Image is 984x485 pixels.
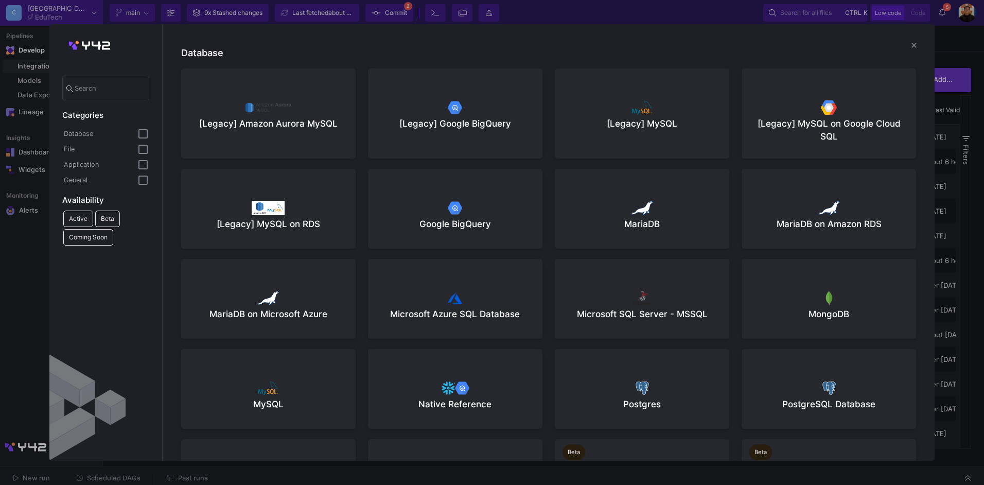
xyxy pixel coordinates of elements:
[69,215,87,222] span: Active
[633,291,651,305] img: Microsoft SQL Server - MSSQL
[563,218,721,231] div: MariaDB
[631,100,652,115] img: [Legacy] MySQL
[563,444,585,460] div: Beta
[95,211,120,227] button: Beta
[245,100,291,115] img: [Legacy] Amazon Aurora MySQL
[175,49,923,63] h4: Database
[441,381,469,395] img: Native Reference
[252,201,285,215] img: [Legacy] MySQL on RDS
[555,259,729,339] button: Microsoft SQL Server - MSSQLMicrosoft SQL Server - MSSQL
[181,349,356,429] button: MySQLMySQL
[376,218,534,231] div: Google BigQuery
[48,354,126,461] img: simple-pattern.svg
[555,68,729,159] button: [Legacy] MySQL[Legacy] MySQL
[376,398,534,411] div: Native Reference
[750,117,908,143] div: [Legacy] MySQL on Google Cloud SQL
[749,444,772,460] div: Beta
[818,201,840,215] img: MariaDB on Amazon RDS
[189,218,347,231] div: [Legacy] MySQL on RDS
[555,349,729,429] button: PostgresPostgres
[448,291,462,305] img: Microsoft Azure SQL Database
[821,100,837,115] img: [Legacy] MySQL on Google Cloud SQL
[62,111,149,119] div: Categories
[189,398,347,411] div: MySQL
[555,169,729,249] button: MariaDBMariaDB
[181,169,356,249] button: [Legacy] MySQL on RDS[Legacy] MySQL on RDS
[822,291,836,305] img: MongoDB
[742,68,916,159] button: [Legacy] MySQL on Google Cloud SQL[Legacy] MySQL on Google Cloud SQL
[368,259,542,339] button: Microsoft Azure SQL DatabaseMicrosoft Azure SQL Database
[448,201,462,215] img: Google BigQuery
[742,259,916,339] button: MongoDBMongoDB
[448,100,462,115] img: [Legacy] Google BigQuery
[63,229,113,246] button: Coming Soon
[64,145,138,153] div: File
[742,349,916,429] button: PostgreSQL DatabasePostgreSQL Database
[742,169,916,249] button: MariaDB on Amazon RDSMariaDB on Amazon RDS
[64,130,138,138] div: Database
[258,381,278,395] img: MySQL
[64,176,138,184] div: General
[750,308,908,321] div: MongoDB
[64,161,138,169] div: Application
[368,169,542,249] button: Google BigQueryGoogle BigQuery
[908,39,920,51] mat-icon: close
[62,196,149,204] div: Availability
[69,233,108,241] span: Coming Soon
[750,398,908,411] div: PostgreSQL Database
[563,308,721,321] div: Microsoft SQL Server - MSSQL
[368,349,542,429] button: Native ReferenceNative Reference
[181,259,356,339] button: MariaDB on Microsoft AzureMariaDB on Microsoft Azure
[563,398,721,411] div: Postgres
[563,117,721,130] div: [Legacy] MySQL
[750,218,908,231] div: MariaDB on Amazon RDS
[257,291,279,305] img: MariaDB on Microsoft Azure
[822,381,836,395] img: PostgreSQL Database
[631,201,653,215] img: MariaDB
[101,215,114,222] span: Beta
[63,211,93,227] button: Active
[181,68,356,159] button: [Legacy] Amazon Aurora MySQL[Legacy] Amazon Aurora MySQL
[368,68,542,159] button: [Legacy] Google BigQuery[Legacy] Google BigQuery
[635,381,649,395] img: Postgres
[376,308,534,321] div: Microsoft Azure SQL Database
[376,117,534,130] div: [Legacy] Google BigQuery
[189,117,347,130] div: [Legacy] Amazon Aurora MySQL
[189,308,347,321] div: MariaDB on Microsoft Azure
